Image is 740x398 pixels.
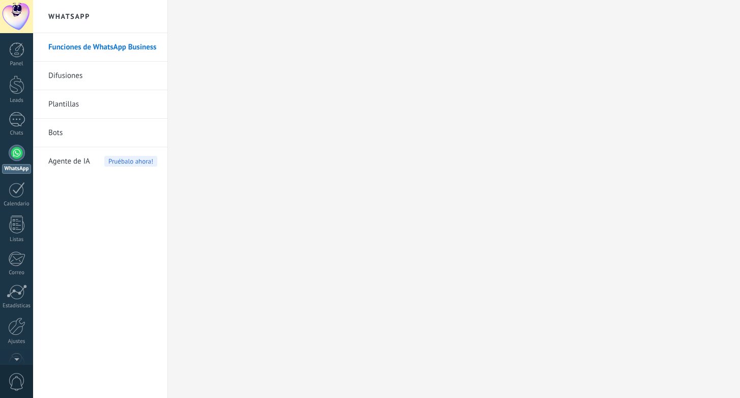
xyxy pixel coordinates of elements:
[2,338,32,345] div: Ajustes
[48,147,90,176] span: Agente de IA
[104,156,157,167] span: Pruébalo ahora!
[48,147,157,176] a: Agente de IAPruébalo ahora!
[33,119,167,147] li: Bots
[33,90,167,119] li: Plantillas
[2,236,32,243] div: Listas
[2,61,32,67] div: Panel
[48,33,157,62] a: Funciones de WhatsApp Business
[48,119,157,147] a: Bots
[2,303,32,309] div: Estadísticas
[2,130,32,137] div: Chats
[48,62,157,90] a: Difusiones
[33,62,167,90] li: Difusiones
[48,90,157,119] a: Plantillas
[2,97,32,104] div: Leads
[33,147,167,175] li: Agente de IA
[33,33,167,62] li: Funciones de WhatsApp Business
[2,164,31,174] div: WhatsApp
[2,270,32,276] div: Correo
[2,201,32,207] div: Calendario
